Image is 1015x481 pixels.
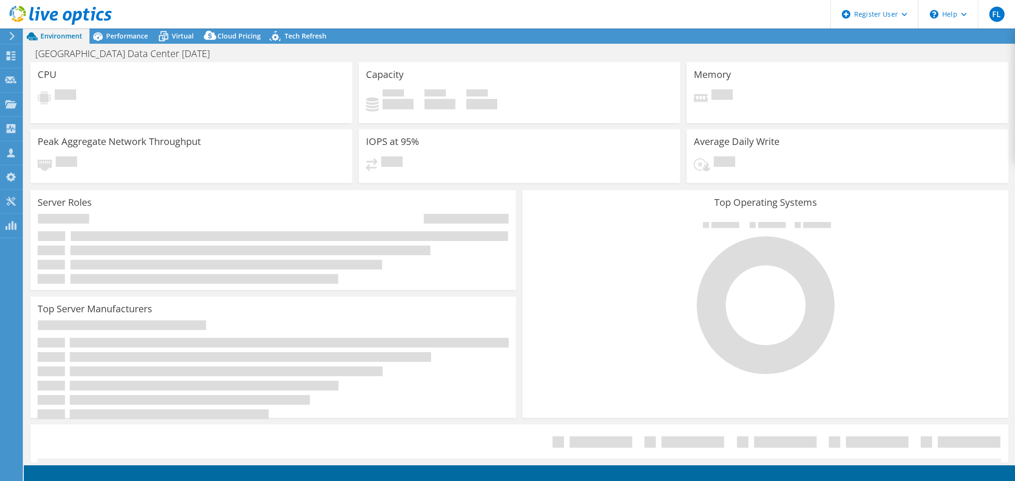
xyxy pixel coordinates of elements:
[711,89,733,102] span: Pending
[38,69,57,80] h3: CPU
[366,69,404,80] h3: Capacity
[694,136,779,147] h3: Average Daily Write
[56,156,77,169] span: Pending
[530,197,1001,208] h3: Top Operating Systems
[714,156,735,169] span: Pending
[38,197,92,208] h3: Server Roles
[989,7,1005,22] span: FL
[38,304,152,314] h3: Top Server Manufacturers
[383,89,404,99] span: Used
[424,89,446,99] span: Free
[217,31,261,40] span: Cloud Pricing
[106,31,148,40] span: Performance
[366,136,419,147] h3: IOPS at 95%
[40,31,82,40] span: Environment
[381,156,403,169] span: Pending
[424,99,455,109] h4: 0 GiB
[694,69,731,80] h3: Memory
[31,48,225,59] h1: [GEOGRAPHIC_DATA] Data Center [DATE]
[930,10,938,19] svg: \n
[38,136,201,147] h3: Peak Aggregate Network Throughput
[172,31,194,40] span: Virtual
[466,99,497,109] h4: 0 GiB
[466,89,488,99] span: Total
[55,89,76,102] span: Pending
[285,31,326,40] span: Tech Refresh
[383,99,414,109] h4: 0 GiB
